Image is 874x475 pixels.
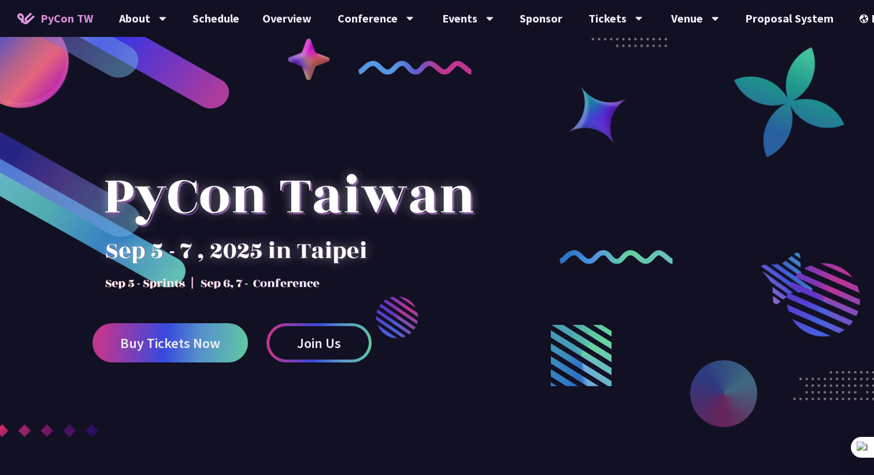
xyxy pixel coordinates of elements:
[40,10,93,27] span: PyCon TW
[120,336,220,350] span: Buy Tickets Now
[92,323,248,362] a: Buy Tickets Now
[560,250,673,264] img: curly-2.e802c9f.png
[358,61,472,75] img: curly-1.ebdbada.png
[297,336,341,350] span: Join Us
[17,13,35,24] img: Home icon of PyCon TW 2025
[6,4,105,33] a: PyCon TW
[860,14,871,23] img: Locale Icon
[266,323,372,362] a: Join Us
